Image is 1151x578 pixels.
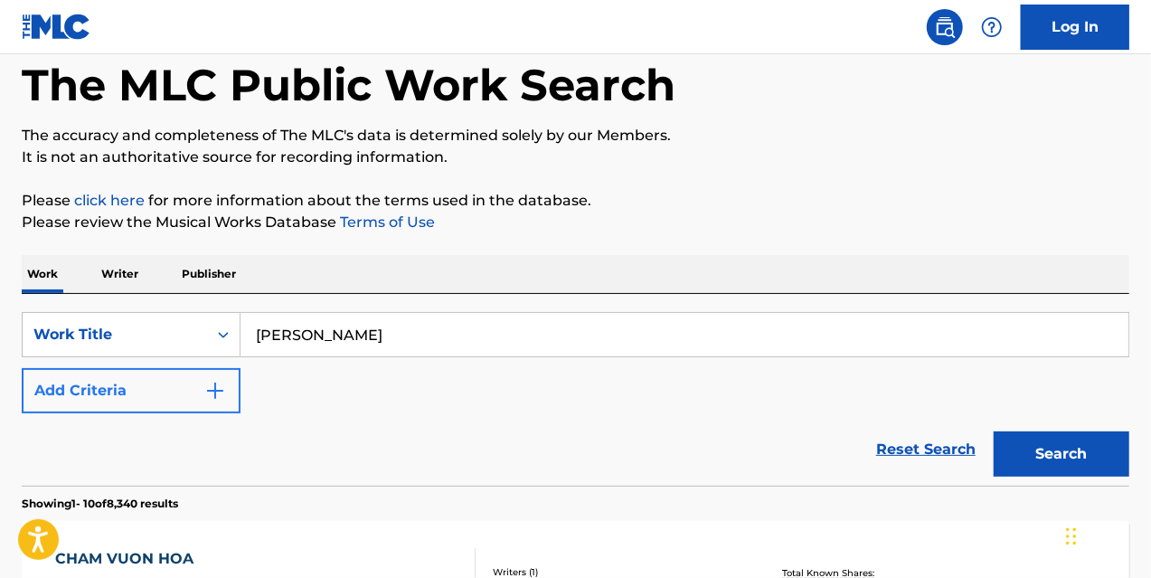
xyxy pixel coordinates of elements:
div: Drag [1066,509,1077,564]
img: 9d2ae6d4665cec9f34b9.svg [204,380,226,402]
a: Terms of Use [336,213,435,231]
form: Search Form [22,312,1129,486]
p: Please review the Musical Works Database [22,212,1129,233]
button: Search [994,431,1129,477]
a: Log In [1021,5,1129,50]
img: MLC Logo [22,14,91,40]
img: search [934,16,956,38]
p: Showing 1 - 10 of 8,340 results [22,496,178,512]
p: Please for more information about the terms used in the database. [22,190,1129,212]
p: Work [22,255,63,293]
a: Public Search [927,9,963,45]
a: Reset Search [867,430,985,469]
div: CHAM VUON HOA [55,548,219,570]
p: Writer [96,255,144,293]
iframe: Chat Widget [1061,491,1151,578]
p: The accuracy and completeness of The MLC's data is determined solely by our Members. [22,125,1129,147]
div: Work Title [33,324,196,346]
button: Add Criteria [22,368,241,413]
a: click here [74,192,145,209]
div: Help [974,9,1010,45]
p: Publisher [176,255,241,293]
p: It is not an authoritative source for recording information. [22,147,1129,168]
h1: The MLC Public Work Search [22,58,675,112]
img: help [981,16,1003,38]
